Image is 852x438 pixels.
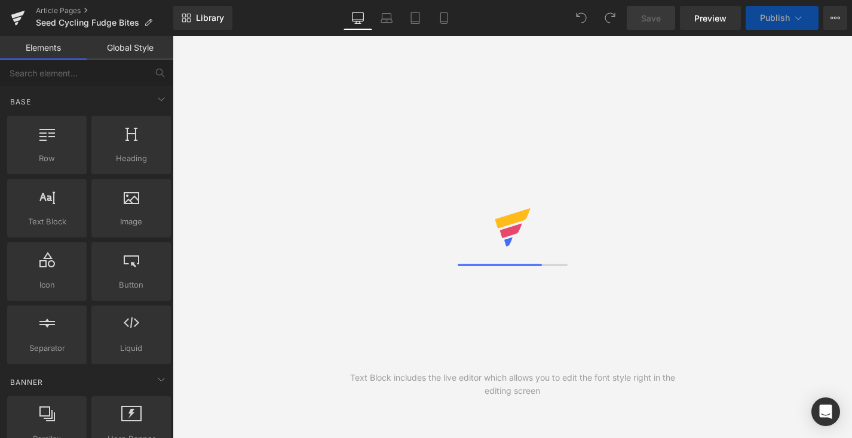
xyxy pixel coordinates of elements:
[641,12,661,24] span: Save
[680,6,741,30] a: Preview
[694,12,727,24] span: Preview
[344,6,372,30] a: Desktop
[9,96,32,107] span: Base
[598,6,622,30] button: Redo
[11,152,83,165] span: Row
[36,18,139,27] span: Seed Cycling Fudge Bites
[342,371,682,397] div: Text Block includes the live editor which allows you to edit the font style right in the editing ...
[430,6,458,30] a: Mobile
[11,279,83,291] span: Icon
[569,6,593,30] button: Undo
[401,6,430,30] a: Tablet
[196,13,224,23] span: Library
[95,279,167,291] span: Button
[95,342,167,354] span: Liquid
[746,6,819,30] button: Publish
[11,342,83,354] span: Separator
[95,152,167,165] span: Heading
[823,6,847,30] button: More
[87,36,173,60] a: Global Style
[11,215,83,228] span: Text Block
[95,215,167,228] span: Image
[9,377,44,388] span: Banner
[811,397,840,426] div: Open Intercom Messenger
[760,13,790,23] span: Publish
[372,6,401,30] a: Laptop
[173,6,232,30] a: New Library
[36,6,173,16] a: Article Pages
